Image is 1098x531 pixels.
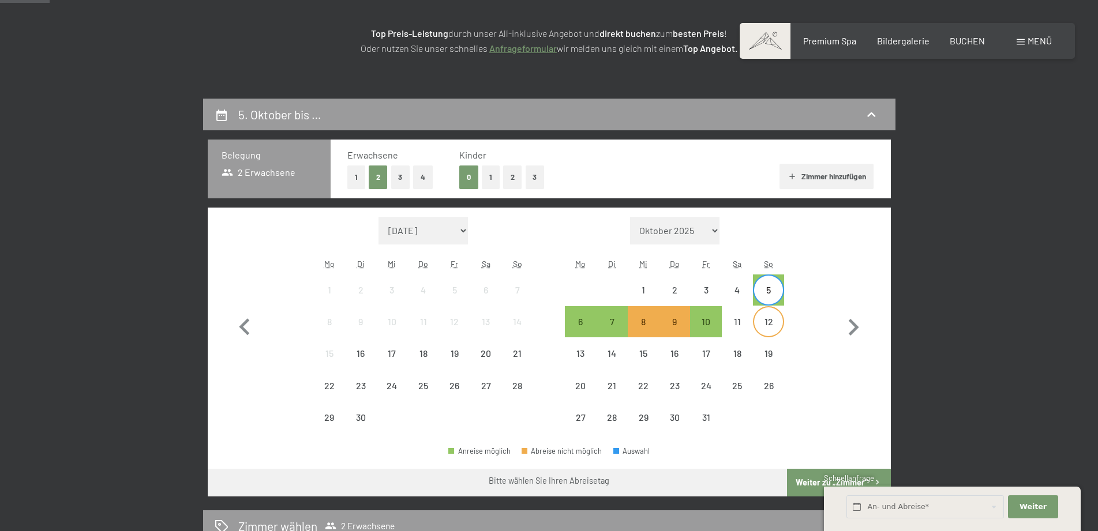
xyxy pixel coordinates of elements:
div: Sun Oct 19 2025 [753,338,784,369]
abbr: Mittwoch [639,259,647,269]
div: Tue Sep 23 2025 [345,370,376,401]
div: Wed Sep 17 2025 [376,338,407,369]
div: 20 [566,381,595,410]
span: Bildergalerie [877,35,930,46]
div: Abreise nicht möglich [345,402,376,433]
span: 2 Erwachsene [222,166,296,179]
div: Mon Sep 29 2025 [314,402,345,433]
button: 1 [482,165,500,189]
div: 2 [660,285,689,314]
div: 24 [691,381,720,410]
div: 9 [346,317,375,346]
div: 28 [503,381,531,410]
abbr: Samstag [733,259,741,269]
h2: 5. Oktober bis … [238,107,321,122]
div: 6 [471,285,500,314]
div: 30 [346,413,375,442]
a: Premium Spa [803,35,856,46]
div: 17 [691,349,720,378]
div: Abreise nicht möglich [659,402,690,433]
div: 21 [598,381,627,410]
div: Abreise möglich [753,274,784,306]
div: Mon Sep 01 2025 [314,274,345,306]
div: Abreise nicht möglich [659,370,690,401]
div: Sat Oct 04 2025 [722,274,753,306]
div: 10 [691,317,720,346]
div: Mon Sep 08 2025 [314,306,345,337]
div: Abreise nicht möglich [753,370,784,401]
div: 21 [503,349,531,378]
div: Tue Oct 21 2025 [597,370,628,401]
div: Sat Sep 27 2025 [470,370,501,401]
abbr: Donnerstag [670,259,680,269]
div: Abreise nicht möglich [597,402,628,433]
div: 23 [346,381,375,410]
div: Thu Oct 16 2025 [659,338,690,369]
div: 5 [440,285,469,314]
div: Abreise nicht möglich [376,274,407,306]
div: Abreise nicht möglich [722,338,753,369]
div: Abreise nicht möglich [690,402,721,433]
div: Abreise nicht möglich [408,306,439,337]
div: Abreise nicht möglich [376,338,407,369]
button: 2 [503,165,522,189]
div: Tue Oct 07 2025 [597,306,628,337]
div: 17 [377,349,406,378]
div: Abreise nicht möglich [659,274,690,306]
span: Kinder [459,149,486,160]
div: Fri Sep 26 2025 [439,370,470,401]
div: 7 [598,317,627,346]
div: 18 [723,349,752,378]
abbr: Sonntag [764,259,773,269]
div: 27 [566,413,595,442]
div: Abreise nicht möglich [376,370,407,401]
button: 3 [391,165,410,189]
div: Abreise nicht möglich [470,274,501,306]
button: 1 [347,165,365,189]
div: 1 [315,285,344,314]
span: BUCHEN [950,35,985,46]
div: 2 [346,285,375,314]
div: Sat Sep 13 2025 [470,306,501,337]
div: Mon Oct 20 2025 [565,370,596,401]
div: Wed Sep 10 2025 [376,306,407,337]
div: Abreise nicht möglich [565,370,596,401]
p: durch unser All-inklusive Angebot und zum ! Oder nutzen Sie unser schnelles wir melden uns gleich... [261,26,838,55]
h3: Belegung [222,149,317,161]
div: Abreise nicht möglich [690,370,721,401]
div: 3 [691,285,720,314]
div: Fri Oct 31 2025 [690,402,721,433]
div: 26 [440,381,469,410]
div: Abreise nicht möglich [439,338,470,369]
div: Mon Sep 15 2025 [314,338,345,369]
abbr: Montag [575,259,586,269]
div: Abreise nicht möglich [628,338,659,369]
div: Fri Oct 03 2025 [690,274,721,306]
div: Abreise nicht möglich [345,338,376,369]
div: 6 [566,317,595,346]
div: Abreise nicht möglich [628,274,659,306]
div: Abreise nicht möglich [722,306,753,337]
div: Sun Sep 28 2025 [501,370,533,401]
div: Abreise nicht möglich [690,274,721,306]
div: Thu Oct 23 2025 [659,370,690,401]
div: Abreise nicht möglich [314,306,345,337]
strong: direkt buchen [599,28,656,39]
div: 8 [315,317,344,346]
div: Mon Sep 22 2025 [314,370,345,401]
div: 16 [660,349,689,378]
div: 23 [660,381,689,410]
div: Wed Oct 22 2025 [628,370,659,401]
div: Abreise nicht möglich [722,274,753,306]
div: Abreise nicht möglich [345,274,376,306]
div: 1 [629,285,658,314]
div: 10 [377,317,406,346]
div: Bitte wählen Sie Ihren Abreisetag [489,475,609,487]
div: 20 [471,349,500,378]
div: Thu Sep 04 2025 [408,274,439,306]
div: Fri Sep 19 2025 [439,338,470,369]
div: Sat Oct 18 2025 [722,338,753,369]
div: Tue Oct 14 2025 [597,338,628,369]
div: 8 [629,317,658,346]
